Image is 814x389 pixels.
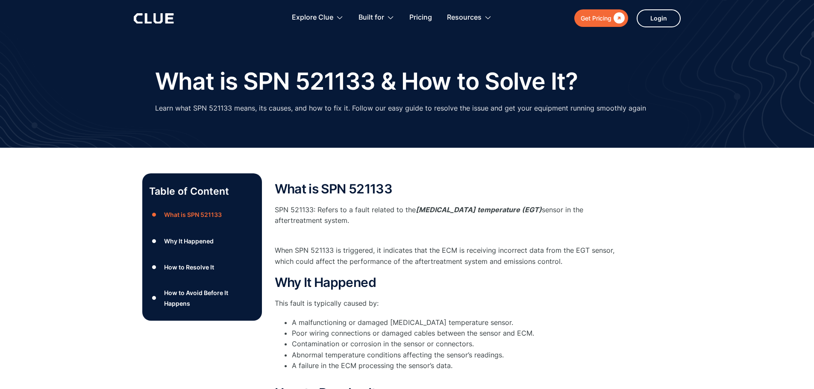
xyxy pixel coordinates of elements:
h2: Why It Happened [275,275,617,290]
a: ●How to Avoid Before It Happens [149,287,255,309]
div: ● [149,261,159,274]
a: ●How to Resolve It [149,261,255,274]
div: Resources [447,4,492,31]
li: A malfunctioning or damaged [MEDICAL_DATA] temperature sensor. [292,317,617,328]
li: A failure in the ECM processing the sensor’s data. [292,360,617,382]
p: This fault is typically caused by: [275,298,617,309]
div: What is SPN 521133 [164,209,222,220]
li: Abnormal temperature conditions affecting the sensor’s readings. [292,350,617,360]
div: Explore Clue [292,4,344,31]
h1: What is SPN 521133 & How to Solve It? [155,68,578,94]
div: ● [149,234,159,247]
div: How to Resolve It [164,262,214,272]
div: Built for [359,4,384,31]
div: Why It Happened [164,236,214,246]
a: ●What is SPN 521133 [149,208,255,221]
h2: What is SPN 521133 [275,182,617,196]
div: Resources [447,4,482,31]
p: SPN 521133: Refers to a fault related to the sensor in the aftertreatment system. [275,205,617,237]
a: Get Pricing [574,9,628,27]
a: Login [637,9,681,27]
div: Explore Clue [292,4,333,31]
p: Table of Content [149,184,255,198]
li: Contamination or corrosion in the sensor or connectors. [292,339,617,349]
p: Learn what SPN 521133 means, its causes, and how to fix it. Follow our easy guide to resolve the ... [155,103,646,114]
li: Poor wiring connections or damaged cables between the sensor and ECM. [292,328,617,339]
a: Pricing [409,4,432,31]
div: Built for [359,4,394,31]
em: [MEDICAL_DATA] temperature (EGT) [416,205,542,214]
div: How to Avoid Before It Happens [164,287,255,309]
div: Get Pricing [581,13,611,23]
p: When SPN 521133 is triggered, it indicates that the ECM is receiving incorrect data from the EGT ... [275,245,617,266]
a: ●Why It Happened [149,234,255,247]
div: ● [149,292,159,304]
div:  [611,13,625,23]
div: ● [149,208,159,221]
